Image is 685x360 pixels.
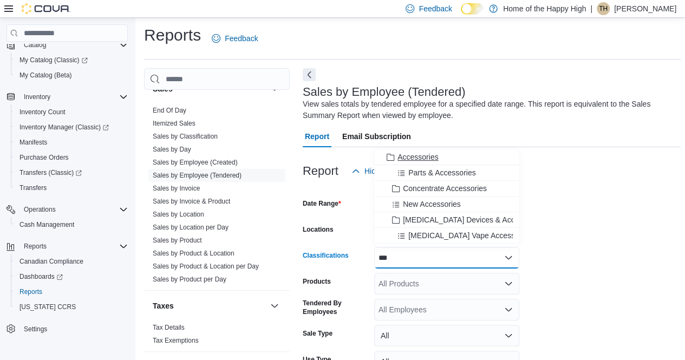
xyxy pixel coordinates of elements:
[19,203,60,216] button: Operations
[364,166,421,176] span: Hide Parameters
[15,54,92,67] a: My Catalog (Classic)
[11,165,132,180] a: Transfers (Classic)
[153,106,186,115] span: End Of Day
[2,37,132,53] button: Catalog
[408,167,476,178] span: Parts & Accessories
[374,325,519,346] button: All
[19,240,128,253] span: Reports
[11,150,132,165] button: Purchase Orders
[153,210,204,219] span: Sales by Location
[15,136,128,149] span: Manifests
[15,181,128,194] span: Transfers
[19,272,63,281] span: Dashboards
[153,249,234,258] span: Sales by Product & Location
[11,104,132,120] button: Inventory Count
[2,202,132,217] button: Operations
[303,99,675,121] div: View sales totals by tendered employee for a specified date range. This report is equivalent to t...
[11,284,132,299] button: Reports
[303,225,334,234] label: Locations
[303,277,331,286] label: Products
[153,336,199,345] span: Tax Exemptions
[15,300,128,313] span: Washington CCRS
[15,255,88,268] a: Canadian Compliance
[15,270,67,283] a: Dashboards
[503,2,586,15] p: Home of the Happy High
[15,69,128,82] span: My Catalog (Beta)
[15,121,113,134] a: Inventory Manager (Classic)
[305,126,329,147] span: Report
[15,54,128,67] span: My Catalog (Classic)
[268,299,281,312] button: Taxes
[19,168,82,177] span: Transfers (Classic)
[374,181,519,197] button: Concentrate Accessories
[153,132,218,141] span: Sales by Classification
[153,300,266,311] button: Taxes
[19,303,76,311] span: [US_STATE] CCRS
[15,255,128,268] span: Canadian Compliance
[153,171,242,180] span: Sales by Employee (Tendered)
[153,337,199,344] a: Tax Exemptions
[15,166,128,179] span: Transfers (Classic)
[24,41,46,49] span: Catalog
[11,254,132,269] button: Canadian Compliance
[374,228,519,244] button: [MEDICAL_DATA] Vape Accessories
[11,299,132,315] button: [US_STATE] CCRS
[303,199,341,208] label: Date Range
[153,263,259,270] a: Sales by Product & Location per Day
[207,28,262,49] a: Feedback
[374,149,519,244] div: Choose from the following options
[2,89,132,104] button: Inventory
[19,240,51,253] button: Reports
[24,325,47,333] span: Settings
[19,138,47,147] span: Manifests
[19,56,88,64] span: My Catalog (Classic)
[19,123,109,132] span: Inventory Manager (Classic)
[374,212,519,228] button: [MEDICAL_DATA] Devices & Accessories
[153,237,202,244] a: Sales by Product
[11,120,132,135] a: Inventory Manager (Classic)
[597,2,610,15] div: Tristan Hallihan
[15,151,128,164] span: Purchase Orders
[153,324,185,331] a: Tax Details
[15,121,128,134] span: Inventory Manager (Classic)
[153,145,191,154] span: Sales by Day
[153,300,174,311] h3: Taxes
[15,106,128,119] span: Inventory Count
[15,106,70,119] a: Inventory Count
[153,133,218,140] a: Sales by Classification
[153,323,185,332] span: Tax Details
[19,287,42,296] span: Reports
[24,93,50,101] span: Inventory
[374,165,519,181] button: Parts & Accessories
[153,146,191,153] a: Sales by Day
[2,321,132,337] button: Settings
[15,181,51,194] a: Transfers
[19,153,69,162] span: Purchase Orders
[15,166,86,179] a: Transfers (Classic)
[19,184,47,192] span: Transfers
[225,33,258,44] span: Feedback
[153,262,259,271] span: Sales by Product & Location per Day
[153,223,229,232] span: Sales by Location per Day
[419,3,452,14] span: Feedback
[15,136,51,149] a: Manifests
[2,239,132,254] button: Reports
[15,285,128,298] span: Reports
[153,119,195,128] span: Itemized Sales
[15,218,79,231] a: Cash Management
[19,71,72,80] span: My Catalog (Beta)
[590,2,592,15] p: |
[19,38,128,51] span: Catalog
[24,242,47,251] span: Reports
[461,3,484,15] input: Dark Mode
[153,120,195,127] a: Itemized Sales
[614,2,676,15] p: [PERSON_NAME]
[153,236,202,245] span: Sales by Product
[504,253,513,262] button: Close list of options
[303,68,316,81] button: Next
[19,323,51,336] a: Settings
[403,214,543,225] span: [MEDICAL_DATA] Devices & Accessories
[19,322,128,336] span: Settings
[24,205,56,214] span: Operations
[19,90,55,103] button: Inventory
